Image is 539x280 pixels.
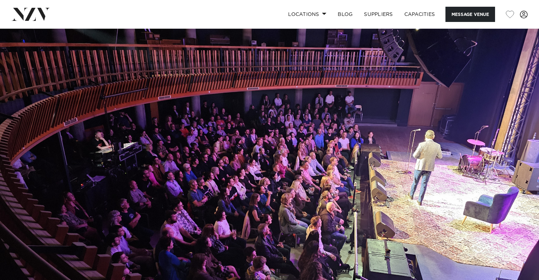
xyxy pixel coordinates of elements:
[399,7,441,22] a: Capacities
[11,8,50,21] img: nzv-logo.png
[332,7,358,22] a: BLOG
[282,7,332,22] a: Locations
[358,7,398,22] a: SUPPLIERS
[445,7,495,22] button: Message Venue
